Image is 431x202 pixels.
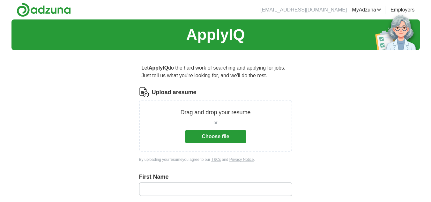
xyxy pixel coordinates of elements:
p: Drag and drop your resume [180,108,250,117]
strong: ApplyIQ [149,65,168,71]
label: Upload a resume [152,88,197,97]
label: First Name [139,173,292,181]
button: Choose file [185,130,246,143]
a: Privacy Notice [229,157,254,162]
img: CV Icon [139,87,149,97]
img: Adzuna logo [17,3,71,17]
a: MyAdzuna [352,6,381,14]
a: T&Cs [211,157,221,162]
span: or [213,119,217,126]
a: Employers [390,6,415,14]
h1: ApplyIQ [186,23,245,46]
li: [EMAIL_ADDRESS][DOMAIN_NAME] [260,6,347,14]
p: Let do the hard work of searching and applying for jobs. Just tell us what you're looking for, an... [139,62,292,82]
div: By uploading your resume you agree to our and . [139,157,292,162]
